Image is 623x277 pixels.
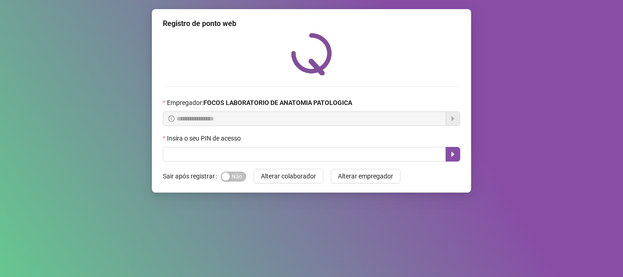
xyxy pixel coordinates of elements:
img: QRPoint [291,33,332,75]
span: Alterar colaborador [261,171,316,181]
label: Sair após registrar [163,169,221,183]
div: Registro de ponto web [163,18,460,29]
span: Empregador : [167,98,352,108]
label: Insira o seu PIN de acesso [163,133,247,143]
strong: FOCOS LABORATORIO DE ANATOMIA PATOLOGICA [203,99,352,106]
button: Alterar empregador [331,169,400,183]
button: Alterar colaborador [254,169,323,183]
span: info-circle [168,115,175,122]
span: Alterar empregador [338,171,393,181]
span: caret-right [449,151,457,158]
